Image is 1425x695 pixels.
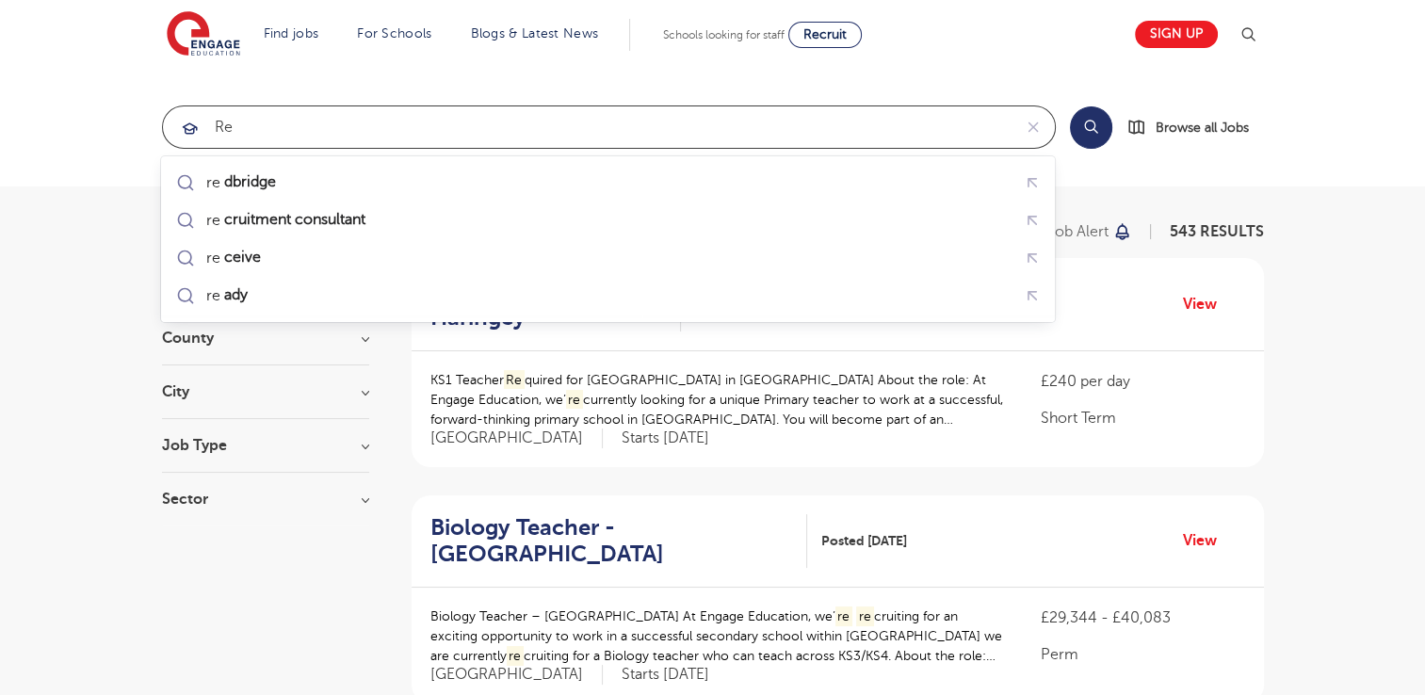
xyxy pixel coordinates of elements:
span: Posted [DATE] [821,531,907,551]
a: Sign up [1135,21,1218,48]
a: Find jobs [264,26,319,40]
p: Starts [DATE] [622,428,709,448]
ul: Submit [169,164,1047,315]
div: re [206,211,367,230]
button: Search [1070,106,1112,149]
p: £240 per day [1041,370,1244,393]
a: Biology Teacher - [GEOGRAPHIC_DATA] [430,514,807,569]
button: Fill query with "recruitment consultant" [1018,205,1047,234]
a: For Schools [357,26,431,40]
p: Save job alert [1012,224,1109,239]
p: Perm [1041,643,1244,666]
mark: ady [220,283,250,306]
button: Clear [1012,106,1055,148]
button: Fill query with "receive" [1018,243,1047,272]
mark: re [507,646,525,666]
mark: Re [504,370,526,390]
p: £29,344 - £40,083 [1041,606,1244,629]
button: Fill query with "redbridge" [1018,168,1047,197]
div: re [206,173,278,192]
span: 543 RESULTS [1170,223,1264,240]
p: Starts [DATE] [622,665,709,685]
span: [GEOGRAPHIC_DATA] [430,428,603,448]
p: Biology Teacher – [GEOGRAPHIC_DATA] At Engage Education, we’ cruiting for an exciting opportunity... [430,606,1004,666]
input: Submit [163,106,1012,148]
span: Schools looking for staff [663,28,785,41]
mark: ceive [220,246,263,268]
img: Engage Education [167,11,240,58]
button: Fill query with "ready" [1018,281,1047,310]
mark: re [835,606,853,626]
div: re [206,249,263,267]
h3: County [162,331,369,346]
mark: dbridge [220,170,278,193]
p: Short Term [1041,407,1244,429]
mark: re [856,606,874,626]
a: Browse all Jobs [1127,117,1264,138]
a: Blogs & Latest News [471,26,599,40]
h3: Job Type [162,438,369,453]
mark: re [566,390,584,410]
p: KS1 Teacher quired for [GEOGRAPHIC_DATA] in [GEOGRAPHIC_DATA] About the role: At Engage Education... [430,370,1004,429]
h3: Sector [162,492,369,507]
mark: cruitment consultant [220,208,367,231]
span: Recruit [803,27,847,41]
a: View [1183,292,1231,316]
a: Recruit [788,22,862,48]
span: [GEOGRAPHIC_DATA] [430,665,603,685]
span: Browse all Jobs [1156,117,1249,138]
h2: Biology Teacher - [GEOGRAPHIC_DATA] [430,514,792,569]
h3: City [162,384,369,399]
div: re [206,286,250,305]
div: Submit [162,105,1056,149]
a: View [1183,528,1231,553]
button: Save job alert [1012,224,1133,239]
